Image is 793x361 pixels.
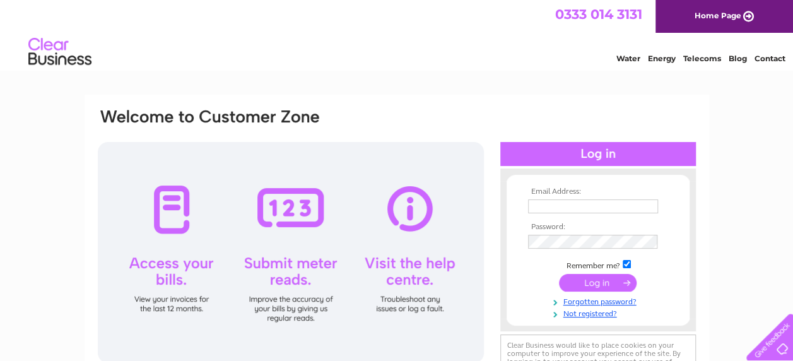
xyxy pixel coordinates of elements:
[528,295,671,307] a: Forgotten password?
[99,7,695,61] div: Clear Business is a trading name of Verastar Limited (registered in [GEOGRAPHIC_DATA] No. 3667643...
[755,54,785,63] a: Contact
[525,223,671,232] th: Password:
[559,274,637,292] input: Submit
[525,187,671,196] th: Email Address:
[648,54,676,63] a: Energy
[28,33,92,71] img: logo.png
[616,54,640,63] a: Water
[683,54,721,63] a: Telecoms
[525,258,671,271] td: Remember me?
[729,54,747,63] a: Blog
[528,307,671,319] a: Not registered?
[555,6,642,22] a: 0333 014 3131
